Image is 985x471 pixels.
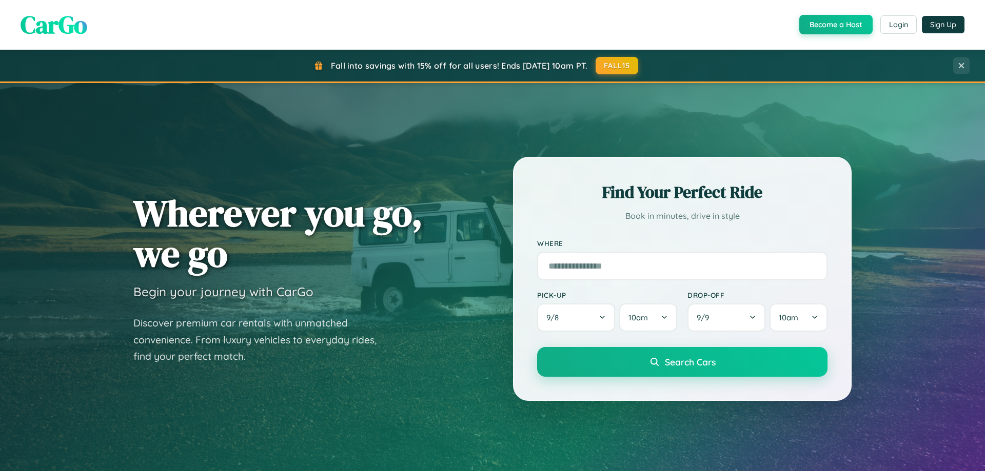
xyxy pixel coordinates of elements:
[619,303,677,332] button: 10am
[537,347,828,377] button: Search Cars
[770,303,828,332] button: 10am
[133,193,423,274] h1: Wherever you go, we go
[779,313,798,322] span: 10am
[133,284,313,299] h3: Begin your journey with CarGo
[799,15,873,34] button: Become a Host
[133,315,390,365] p: Discover premium car rentals with unmatched convenience. From luxury vehicles to everyday rides, ...
[537,239,828,248] label: Where
[628,313,648,322] span: 10am
[537,291,677,299] label: Pick-up
[546,313,564,322] span: 9 / 8
[665,356,716,367] span: Search Cars
[331,60,588,71] span: Fall into savings with 15% off for all users! Ends [DATE] 10am PT.
[537,209,828,223] p: Book in minutes, drive in style
[687,291,828,299] label: Drop-off
[537,181,828,203] h2: Find Your Perfect Ride
[922,16,964,33] button: Sign Up
[697,313,714,322] span: 9 / 9
[687,303,765,332] button: 9/9
[596,57,639,74] button: FALL15
[537,303,615,332] button: 9/8
[21,8,87,42] span: CarGo
[880,15,917,34] button: Login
